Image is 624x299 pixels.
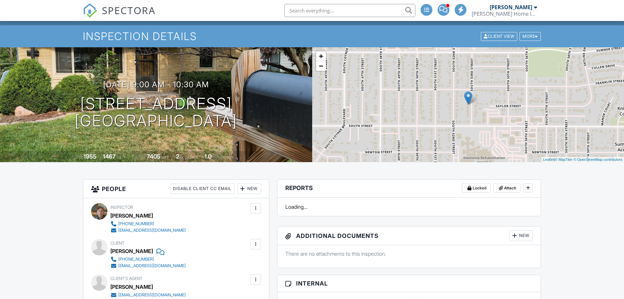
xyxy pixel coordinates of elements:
a: © OpenStreetMap contributors [574,158,622,161]
div: More [520,32,541,41]
div: Disable Client CC Email [170,183,235,194]
h3: Internal [277,275,541,292]
div: 7405 [147,153,161,160]
h3: People [83,180,269,198]
div: 1467 [103,153,116,160]
div: [PERSON_NAME] [110,246,153,256]
div: Weber Home Inspections [472,11,537,17]
input: Search everything... [284,4,415,17]
span: sq. ft. [117,155,126,160]
a: Leaflet [543,158,554,161]
div: [EMAIL_ADDRESS][DOMAIN_NAME] [118,228,186,233]
a: Client View [480,33,519,38]
h1: Inspection Details [83,31,541,42]
div: 1955 [84,153,97,160]
div: [PERSON_NAME] [110,211,153,221]
div: 1.0 [204,153,212,160]
a: [PHONE_NUMBER] [110,221,186,227]
span: sq.ft. [161,155,170,160]
span: Lot Size [132,155,146,160]
span: bathrooms [213,155,231,160]
img: The Best Home Inspection Software - Spectora [83,3,97,18]
a: [EMAIL_ADDRESS][DOMAIN_NAME] [110,227,186,234]
div: Client View [481,32,517,41]
div: 2 [176,153,179,160]
div: New [237,183,261,194]
a: © MapTiler [555,158,573,161]
span: Inspector [110,205,133,210]
span: SPECTORA [102,3,156,17]
p: There are no attachments to this inspection. [285,250,533,257]
a: [EMAIL_ADDRESS][DOMAIN_NAME] [110,292,186,298]
a: [PHONE_NUMBER] [110,256,186,263]
div: [PERSON_NAME] [490,4,532,11]
div: | [541,157,624,162]
div: [EMAIL_ADDRESS][DOMAIN_NAME] [118,263,186,268]
div: [PHONE_NUMBER] [118,257,154,262]
a: Zoom in [316,51,326,61]
a: [EMAIL_ADDRESS][DOMAIN_NAME] [110,263,186,269]
div: [PHONE_NUMBER] [118,221,154,226]
span: Client [110,241,124,246]
a: Zoom out [316,61,326,71]
span: bedrooms [180,155,198,160]
a: [PERSON_NAME] [110,282,153,292]
h1: [STREET_ADDRESS] [GEOGRAPHIC_DATA] [75,95,237,130]
div: [EMAIL_ADDRESS][DOMAIN_NAME] [118,292,186,298]
span: Built [75,155,83,160]
span: Client's Agent [110,276,142,281]
h3: [DATE] 9:00 am - 10:30 am [103,80,209,89]
a: SPECTORA [83,9,156,23]
div: New [509,230,533,241]
h3: Additional Documents [277,226,541,245]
